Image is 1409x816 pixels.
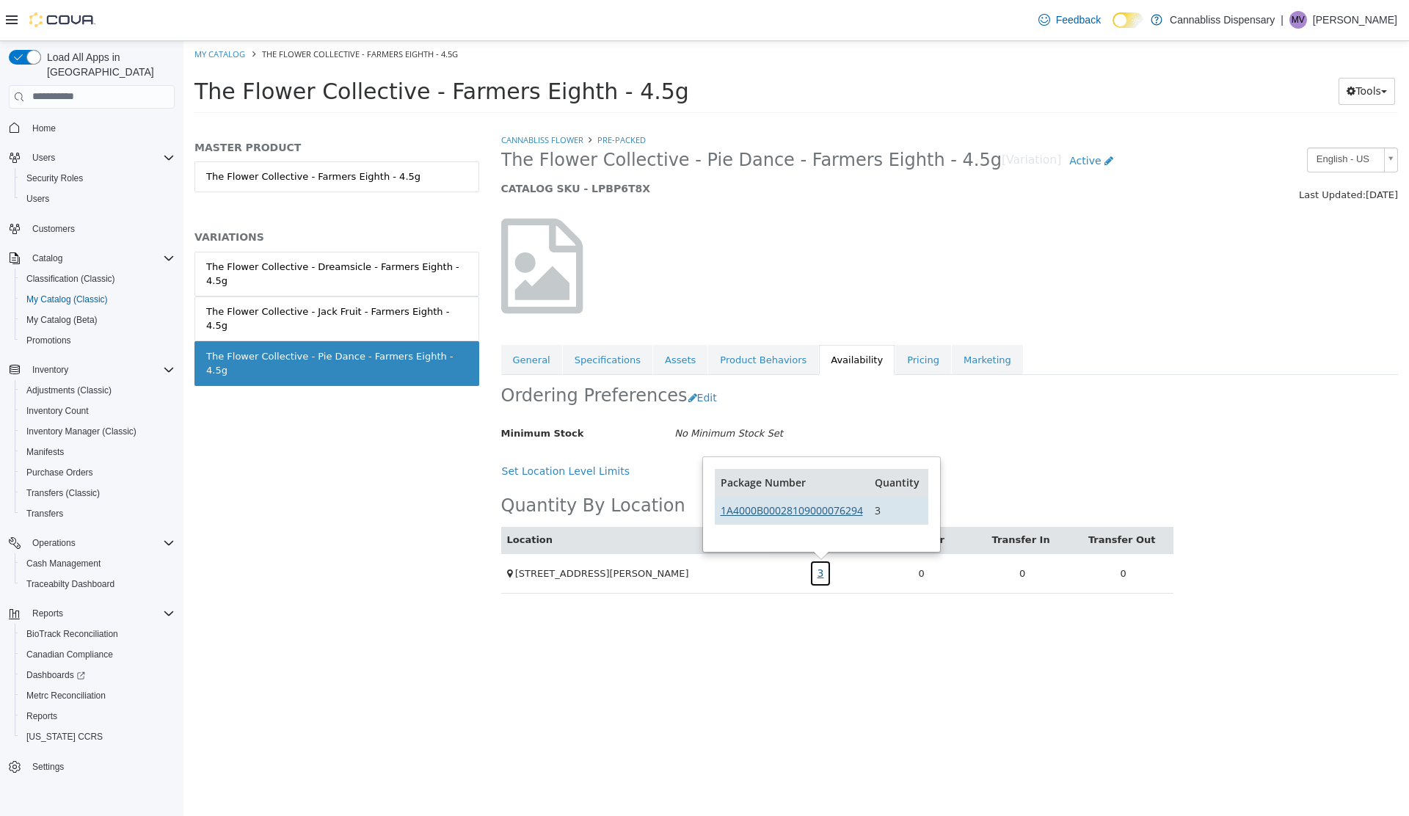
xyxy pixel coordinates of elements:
span: Classification (Classic) [21,270,175,288]
span: MV [1292,11,1305,29]
td: 0 [788,512,889,552]
span: Adjustments (Classic) [21,382,175,399]
span: Users [26,149,175,167]
button: Users [26,149,61,167]
h5: VARIATIONS [11,189,296,203]
a: The Flower Collective - Farmers Eighth - 4.5g [11,120,296,151]
button: Inventory [26,361,74,379]
a: Pricing [712,304,768,335]
small: [Variation] [818,114,878,125]
a: Marketing [768,304,840,335]
span: Operations [32,537,76,549]
button: Promotions [15,330,181,351]
button: Operations [26,534,81,552]
button: BioTrack Reconciliation [15,624,181,644]
a: Assets [470,304,524,335]
button: Cash Management [15,553,181,574]
span: Reports [26,710,57,722]
span: English - US [1124,107,1195,130]
a: Cash Management [21,555,106,572]
input: Dark Mode [1113,12,1143,28]
td: 0 [688,512,789,552]
button: Catalog [26,249,68,267]
span: Adjustments (Classic) [26,385,112,396]
a: English - US [1124,106,1215,131]
a: Canadian Compliance [21,646,119,663]
a: Security Roles [21,170,89,187]
span: Reports [21,707,175,725]
span: Home [32,123,56,134]
button: [US_STATE] CCRS [15,726,181,747]
span: Users [26,193,49,205]
a: My Catalog (Classic) [21,291,114,308]
span: Feedback [1056,12,1101,27]
span: My Catalog (Beta) [21,311,175,329]
span: The Flower Collective - Farmers Eighth - 4.5g [11,37,506,63]
span: Home [26,119,175,137]
span: Canadian Compliance [26,649,113,660]
span: Reports [32,608,63,619]
p: [PERSON_NAME] [1313,11,1397,29]
span: Transfers [21,505,175,522]
span: Customers [32,223,75,235]
a: Settings [26,758,70,776]
span: Transfers (Classic) [26,487,100,499]
span: Transfers (Classic) [21,484,175,502]
span: Users [21,190,175,208]
button: Reports [3,603,181,624]
a: Transfer Out [905,493,975,504]
button: Canadian Compliance [15,644,181,665]
span: Metrc Reconciliation [21,687,175,704]
span: Minimum Stock [318,387,401,398]
div: The Flower Collective - Pie Dance - Farmers Eighth - 4.5g [23,308,284,337]
span: Inventory Count [26,405,89,417]
span: Customers [26,219,175,238]
button: Inventory Count [15,401,181,421]
span: Operations [26,534,175,552]
button: Users [3,147,181,168]
span: Reports [26,605,175,622]
span: Last Updated: [1115,148,1182,159]
i: No Minimum Stock Set [491,387,600,398]
span: BioTrack Reconciliation [26,628,118,640]
span: Security Roles [21,170,175,187]
a: Home [26,120,62,137]
span: BioTrack Reconciliation [21,625,175,643]
button: Classification (Classic) [15,269,181,289]
span: Catalog [32,252,62,264]
div: The Flower Collective - Dreamsicle - Farmers Eighth - 4.5g [23,219,284,247]
button: Inventory Manager (Classic) [15,421,181,442]
button: Purchase Orders [15,462,181,483]
p: | [1281,11,1284,29]
div: The Flower Collective - Jack Fruit - Farmers Eighth - 4.5g [23,263,284,292]
button: Home [3,117,181,139]
h2: Quantity By Location [318,453,502,476]
button: Transfers (Classic) [15,483,181,503]
button: Adjustments (Classic) [15,380,181,401]
button: Customers [3,218,181,239]
button: Reports [26,605,69,622]
span: Manifests [26,446,64,458]
button: Inventory [3,360,181,380]
span: Promotions [26,335,71,346]
a: General [318,304,379,335]
span: Inventory Count [21,402,175,420]
button: Manifests [15,442,181,462]
button: Traceabilty Dashboard [15,574,181,594]
span: Manifests [21,443,175,461]
a: [US_STATE] CCRS [21,728,109,746]
span: My Catalog (Classic) [26,294,108,305]
a: Manifests [21,443,70,461]
a: Transfer In [809,493,870,504]
span: Users [32,152,55,164]
span: Washington CCRS [21,728,175,746]
a: My Catalog (Beta) [21,311,103,329]
button: Settings [3,756,181,777]
a: Quantity [691,434,739,448]
span: Cash Management [26,558,101,569]
span: Dashboards [26,669,85,681]
button: Transfers [15,503,181,524]
h5: MASTER PRODUCT [11,100,296,113]
a: Traceabilty Dashboard [21,575,120,593]
button: Tools [1155,37,1212,64]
